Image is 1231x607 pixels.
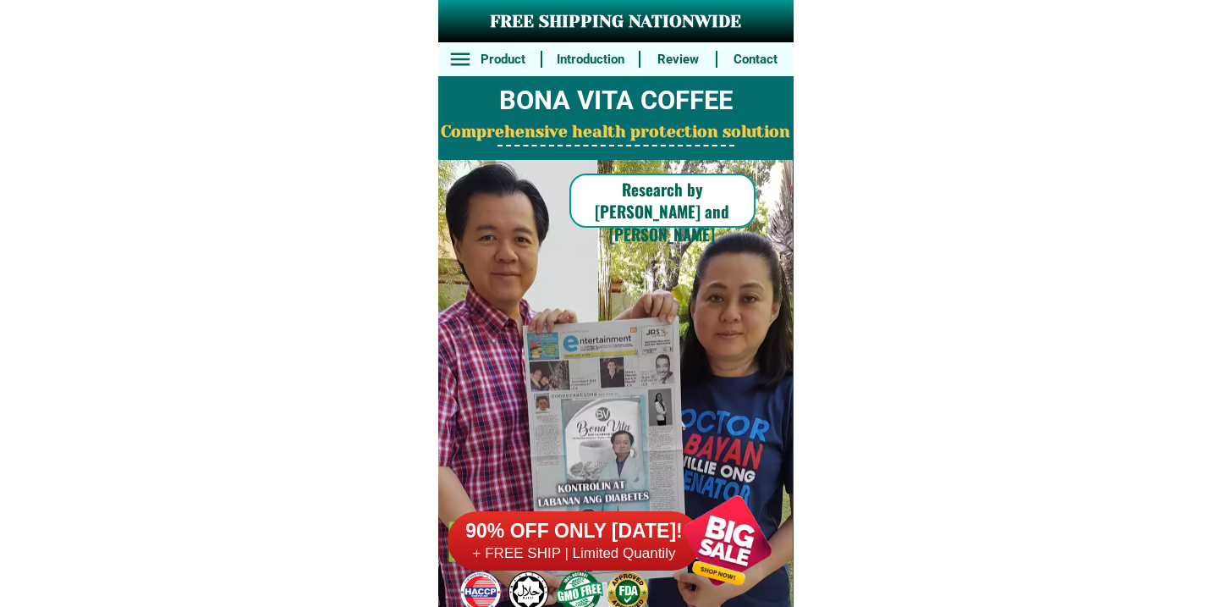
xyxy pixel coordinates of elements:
h3: FREE SHIPPING NATIONWIDE [438,9,794,35]
h6: 90% OFF ONLY [DATE]! [448,519,701,544]
h6: Product [474,50,531,69]
h6: Review [650,50,707,69]
h6: Introduction [551,50,629,69]
h6: Contact [727,50,784,69]
h2: BONA VITA COFFEE [438,81,794,121]
h2: Comprehensive health protection solution [438,120,794,145]
h6: Research by [PERSON_NAME] and [PERSON_NAME] [569,178,756,246]
h6: + FREE SHIP | Limited Quantily [448,544,701,563]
